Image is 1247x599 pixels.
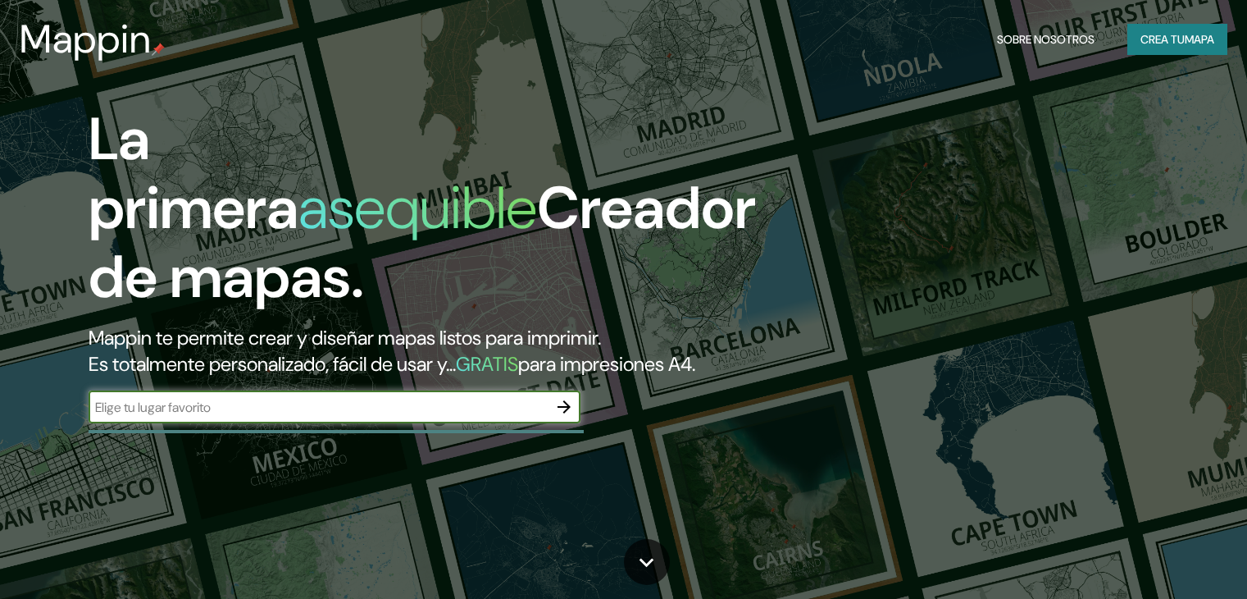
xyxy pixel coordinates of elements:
[89,325,601,350] font: Mappin te permite crear y diseñar mapas listos para imprimir.
[152,43,165,56] img: pin de mapeo
[1140,32,1185,47] font: Crea tu
[997,32,1095,47] font: Sobre nosotros
[89,170,756,315] font: Creador de mapas.
[20,13,152,65] font: Mappin
[298,170,537,246] font: asequible
[89,398,548,417] input: Elige tu lugar favorito
[1185,32,1214,47] font: mapa
[990,24,1101,55] button: Sobre nosotros
[89,101,298,246] font: La primera
[1127,24,1227,55] button: Crea tumapa
[456,351,518,377] font: GRATIS
[89,351,456,377] font: Es totalmente personalizado, fácil de usar y...
[518,351,695,377] font: para impresiones A4.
